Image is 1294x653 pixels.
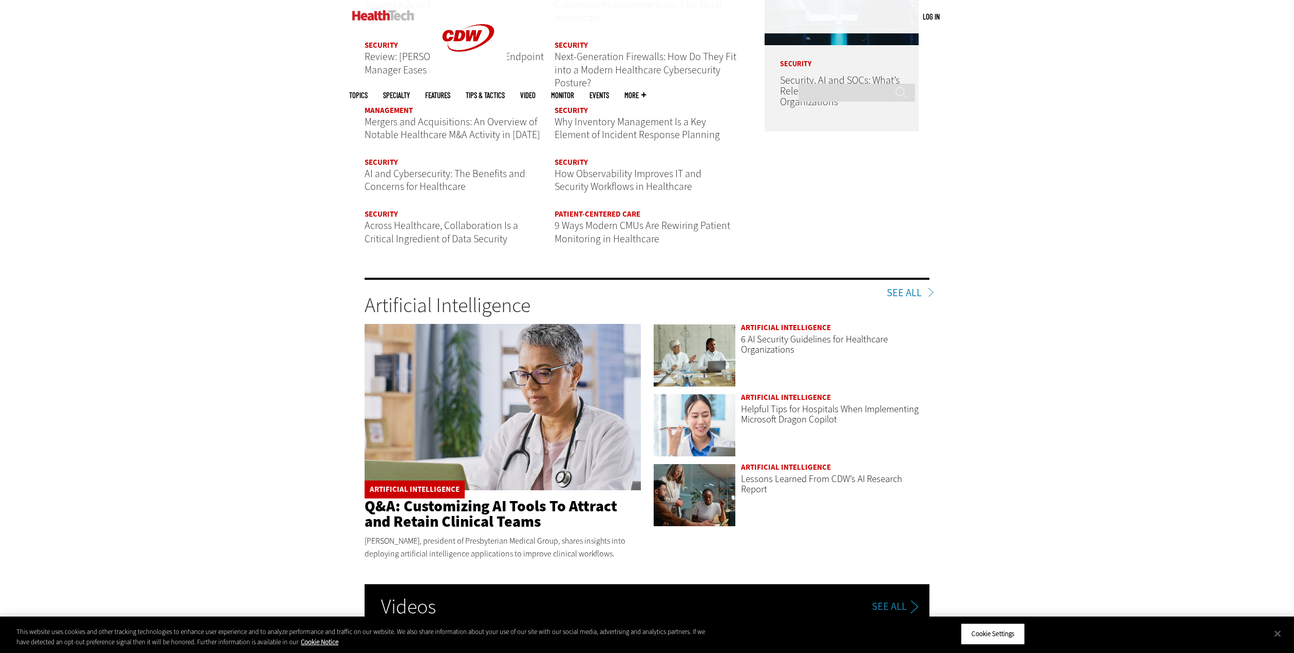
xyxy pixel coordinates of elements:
span: Specialty [383,91,410,99]
a: AI and Cybersecurity: The Benefits and Concerns for Healthcare [365,167,525,194]
a: Across Healthcare, Collaboration Is a Critical Ingredient of Data Security [365,219,518,246]
img: Home [352,10,414,21]
a: Artificial Intelligence [741,322,831,333]
a: Events [589,91,609,99]
a: Lessons Learned From CDW’s AI Research Report [741,472,902,495]
button: Cookie Settings [961,623,1025,645]
a: Security, AI and SOCs: What’s Relevant for Healthcare Organizations [780,73,900,109]
a: Tips & Tactics [466,91,505,99]
a: How Observability Improves IT and Security Workflows in Healthcare [555,167,701,194]
a: See All [872,600,927,613]
a: Video [520,91,536,99]
h3: Videos [365,584,452,629]
a: Why Inventory Management Is a Key Element of Incident Response Planning [555,115,720,142]
span: Topics [349,91,368,99]
a: Mergers and Acquisitions: An Overview of Notable Healthcare M&A Activity in [DATE] [365,115,540,142]
a: Doctors meeting in the office [653,324,736,389]
a: MonITor [551,91,574,99]
a: 6 AI Security Guidelines for Healthcare Organizations [741,333,888,356]
a: More information about your privacy [301,638,338,646]
button: Close [1266,622,1289,645]
img: People reviewing research [653,464,736,527]
div: User menu [923,11,940,22]
img: doctor on laptop [365,324,641,490]
a: People reviewing research [653,464,736,528]
a: Security [365,157,398,167]
span: More [624,91,646,99]
a: Log in [923,12,940,21]
a: Features [425,91,450,99]
div: This website uses cookies and other tracking technologies to enhance user experience and to analy... [16,627,712,647]
img: Doctor using phone to dictate to tablet [653,394,736,457]
a: Artificial Intelligence [741,462,831,472]
a: Q&A: Customizing AI Tools To Attract and Retain Clinical Teams [365,496,617,532]
a: Security [365,209,398,219]
a: Helpful Tips for Hospitals When Implementing Microsoft Dragon Copilot [741,402,919,426]
a: See All [887,288,929,298]
a: Artificial Intelligence [741,392,831,402]
span: See All [872,601,907,612]
a: Security [555,157,588,167]
a: CDW [430,68,507,79]
p: [PERSON_NAME], president of Presbyterian Medical Group, shares insights into deploying artificial... [365,534,641,561]
img: Doctors meeting in the office [653,324,736,387]
h3: Artificial Intelligence [365,295,929,316]
a: 9 Ways Modern CMUs Are Rewiring Patient Monitoring in Healthcare [555,219,730,246]
a: Artificial Intelligence [370,484,460,494]
a: Doctor using phone to dictate to tablet [653,394,736,458]
a: Patient-Centered Care [555,209,640,219]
